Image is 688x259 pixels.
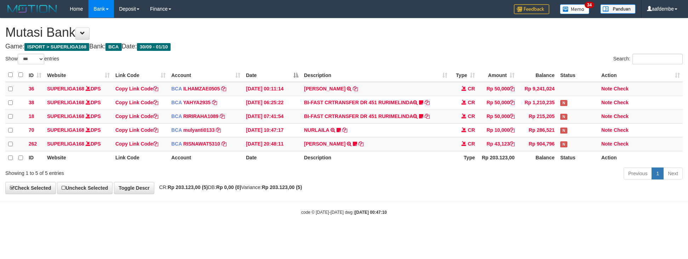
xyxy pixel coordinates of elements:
[220,113,225,119] a: Copy RIRIRAHA1089 to clipboard
[304,86,345,92] a: [PERSON_NAME]
[614,141,629,147] a: Check
[557,68,598,82] th: Status
[517,68,557,82] th: Balance
[614,100,629,105] a: Check
[26,68,44,82] th: ID: activate to sort column ascending
[221,86,226,92] a: Copy ILHAMZAE0505 to clipboard
[450,68,478,82] th: Type: activate to sort column ascending
[425,100,430,105] a: Copy BI-FAST CRTRANSFER DR 451 RURIMELINDA to clipboard
[115,113,158,119] a: Copy Link Code
[26,151,44,165] th: ID
[632,54,683,64] input: Search:
[510,100,515,105] a: Copy Rp 50,000 to clipboard
[243,151,301,165] th: Date
[29,86,34,92] span: 36
[353,86,358,92] a: Copy SISILIA ARISTA to clipboard
[425,113,430,119] a: Copy BI-FAST CRTRANSFER DR 451 RURIMELINDA to clipboard
[29,100,34,105] span: 38
[171,127,182,133] span: BCA
[5,43,683,50] h4: Game: Bank: Date:
[47,100,84,105] a: SUPERLIGA168
[243,96,301,110] td: [DATE] 06:25:22
[243,68,301,82] th: Date: activate to sort column descending
[171,86,182,92] span: BCA
[301,210,387,215] small: code © [DATE]-[DATE] dwg |
[478,110,517,123] td: Rp 50,000
[171,141,182,147] span: BCA
[168,184,208,190] strong: Rp 203.123,00 (5)
[183,86,220,92] a: ILHAMZAE0505
[601,141,612,147] a: Note
[517,123,557,137] td: Rp 286,521
[614,86,629,92] a: Check
[115,100,158,105] a: Copy Link Code
[613,54,683,64] label: Search:
[47,127,84,133] a: SUPERLIGA168
[29,113,34,119] span: 18
[468,127,475,133] span: CR
[450,151,478,165] th: Type
[243,110,301,123] td: [DATE] 07:41:54
[557,151,598,165] th: Status
[478,96,517,110] td: Rp 50,000
[342,127,347,133] a: Copy NURLAILA to clipboard
[517,110,557,123] td: Rp 215,205
[113,68,168,82] th: Link Code: activate to sort column ascending
[585,2,594,8] span: 34
[44,137,113,151] td: DPS
[598,68,683,82] th: Action: activate to sort column ascending
[478,137,517,151] td: Rp 43,123
[510,86,515,92] a: Copy Rp 50,000 to clipboard
[44,68,113,82] th: Website: activate to sort column ascending
[216,184,241,190] strong: Rp 0,00 (0)
[243,123,301,137] td: [DATE] 10:47:17
[115,141,158,147] a: Copy Link Code
[468,100,475,105] span: CR
[468,86,475,92] span: CR
[222,141,227,147] a: Copy RISNAWAT5310 to clipboard
[24,43,89,51] span: ISPORT > SUPERLIGA168
[478,123,517,137] td: Rp 10,000
[5,182,56,194] a: Check Selected
[29,127,34,133] span: 70
[355,210,387,215] strong: [DATE] 00:47:10
[243,82,301,96] td: [DATE] 00:11:14
[560,100,567,106] span: Has Note
[57,182,113,194] a: Uncheck Selected
[183,141,220,147] a: RISNAWAT5310
[183,127,215,133] a: mulyanti0133
[105,43,121,51] span: BCA
[478,82,517,96] td: Rp 50,000
[359,141,363,147] a: Copy YOSI EFENDI to clipboard
[510,141,515,147] a: Copy Rp 43,123 to clipboard
[601,100,612,105] a: Note
[517,82,557,96] td: Rp 9,241,024
[601,113,612,119] a: Note
[114,182,154,194] a: Toggle Descr
[183,113,219,119] a: RIRIRAHA1089
[115,86,158,92] a: Copy Link Code
[601,127,612,133] a: Note
[115,127,158,133] a: Copy Link Code
[304,127,329,133] a: NURLAILA
[301,110,450,123] td: BI-FAST CRTRANSFER DR 451 RURIMELINDA
[5,4,59,14] img: MOTION_logo.png
[44,123,113,137] td: DPS
[171,100,182,105] span: BCA
[47,86,84,92] a: SUPERLIGA168
[216,127,221,133] a: Copy mulyanti0133 to clipboard
[171,113,182,119] span: BCA
[510,127,515,133] a: Copy Rp 10,000 to clipboard
[517,151,557,165] th: Balance
[44,82,113,96] td: DPS
[29,141,37,147] span: 262
[478,68,517,82] th: Amount: activate to sort column ascending
[663,167,683,179] a: Next
[560,141,567,147] span: Has Note
[47,113,84,119] a: SUPERLIGA168
[614,127,629,133] a: Check
[47,141,84,147] a: SUPERLIGA168
[560,4,590,14] img: Button%20Memo.svg
[301,68,450,82] th: Description: activate to sort column ascending
[624,167,652,179] a: Previous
